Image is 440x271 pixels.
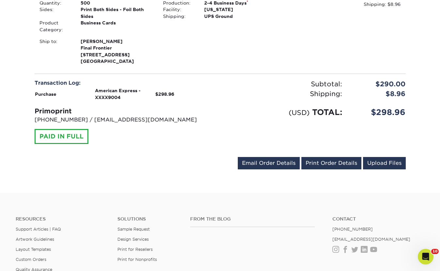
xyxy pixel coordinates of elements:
[155,92,174,97] strong: $298.96
[16,247,51,252] a: Layout Templates
[363,157,406,169] a: Upload Files
[347,107,411,118] div: $298.96
[35,116,215,124] p: [PHONE_NUMBER] / [EMAIL_ADDRESS][DOMAIN_NAME]
[289,108,310,117] small: (USD)
[431,249,439,254] span: 10
[117,237,149,242] a: Design Services
[35,92,56,97] strong: Purchase
[76,20,158,33] div: Business Cards
[117,227,150,232] a: Sample Request
[238,157,300,169] a: Email Order Details
[35,79,215,87] div: Transaction Log:
[81,38,153,45] span: [PERSON_NAME]
[35,20,76,33] div: Product Category:
[2,251,55,269] iframe: Google Customer Reviews
[16,216,108,222] h4: Resources
[117,257,157,262] a: Print for Nonprofits
[76,6,158,20] div: Print Both Sides - Foil Both Sides
[220,79,347,89] div: Subtotal:
[199,13,282,20] div: UPS Ground
[16,237,54,242] a: Artwork Guidelines
[35,129,88,144] div: PAID IN FULL
[418,249,433,264] iframe: Intercom live chat
[332,216,424,222] a: Contact
[158,13,199,20] div: Shipping:
[347,79,411,89] div: $290.00
[347,89,411,99] div: $8.96
[332,227,373,232] a: [PHONE_NUMBER]
[158,6,199,13] div: Facility:
[95,88,141,100] strong: American Express - XXXX9004
[199,6,282,13] div: [US_STATE]
[190,216,315,222] h4: From the Blog
[81,51,153,58] span: [STREET_ADDRESS]
[117,216,180,222] h4: Solutions
[301,157,361,169] a: Print Order Details
[312,107,342,117] span: TOTAL:
[117,247,153,252] a: Print for Resellers
[220,89,347,99] div: Shipping:
[332,237,410,242] a: [EMAIL_ADDRESS][DOMAIN_NAME]
[16,227,61,232] a: Support Articles | FAQ
[81,45,153,51] span: Final Frontier
[35,106,215,116] div: Primoprint
[35,38,76,65] div: Ship to:
[81,38,153,64] strong: [GEOGRAPHIC_DATA]
[35,6,76,20] div: Sides:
